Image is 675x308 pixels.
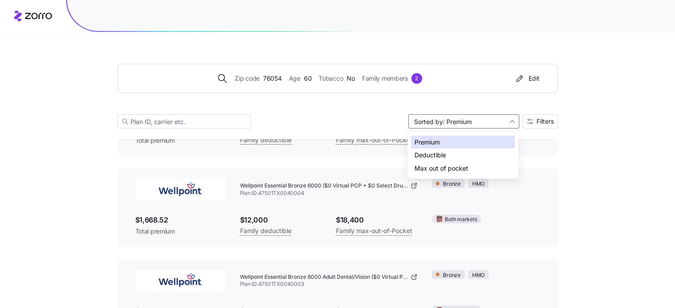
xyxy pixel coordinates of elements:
[235,74,260,83] span: Zip code
[240,182,409,190] span: Wellpoint Essential Bronze 6000 ($0 Virtual PCP + $0 Select Drugs + Incentives)
[362,74,408,83] span: Family members
[472,271,485,280] span: HMO
[263,74,282,83] span: 76054
[135,214,226,226] span: $1,668.52
[445,215,477,224] span: Both markets
[511,71,543,86] button: Edit
[240,190,418,197] span: Plan ID: 47501TX0040004
[240,226,292,236] span: Family deductible
[537,118,554,125] span: Filters
[240,214,322,226] span: $12,000
[443,271,461,280] span: Bronze
[135,270,226,291] img: Wellpoint
[240,281,418,288] span: Plan ID: 47501TX0040003
[118,114,251,129] input: Plan ID, carrier etc.
[319,74,343,83] span: Tobacco
[411,148,515,162] div: Deductible
[411,136,515,149] div: Premium
[514,74,540,83] div: Edit
[289,74,300,83] span: Age
[523,114,558,129] button: Filters
[135,179,226,200] img: Wellpoint
[336,135,412,145] span: Family max-out-of-Pocket
[443,180,461,188] span: Bronze
[336,214,418,226] span: $18,400
[336,226,412,236] span: Family max-out-of-Pocket
[135,227,226,236] span: Total premium
[304,74,312,83] span: 60
[347,74,355,83] span: No
[411,162,515,175] div: Max out of pocket
[472,180,485,188] span: HMO
[408,114,519,129] input: Sort by
[240,135,292,145] span: Family deductible
[135,136,226,145] span: Total premium
[411,73,422,84] div: 2
[240,273,409,281] span: Wellpoint Essential Bronze 6000 Adult Dental/Vision ($0 Virtual PCP+$0 Select Drugs)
